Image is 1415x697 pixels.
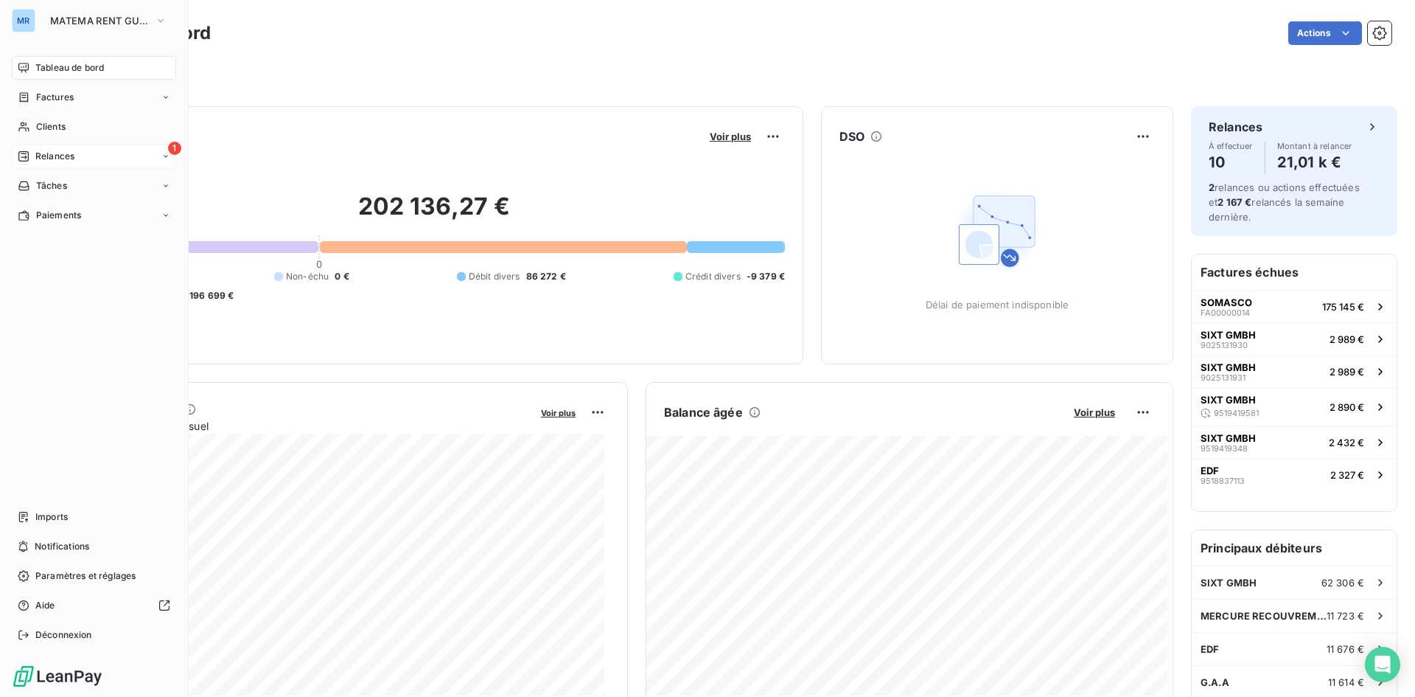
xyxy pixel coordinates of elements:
span: Voir plus [541,408,576,418]
span: 0 € [335,270,349,283]
span: Relances [35,150,74,163]
h6: Principaux débiteurs [1192,530,1397,566]
span: 9518837113 [1201,476,1245,485]
span: MERCURE RECOUVREMENT [1201,610,1327,622]
img: Logo LeanPay [12,665,103,688]
span: 2 432 € [1329,437,1364,448]
span: Tableau de bord [35,61,104,74]
span: EDF [1201,643,1219,655]
h6: Balance âgée [664,403,743,421]
span: Imports [35,510,68,524]
span: 2 989 € [1330,366,1364,378]
span: SIXT GMBH [1201,329,1256,341]
span: Crédit divers [685,270,741,283]
button: SIXT GMBH95194195812 890 € [1192,387,1397,426]
button: Voir plus [705,130,755,143]
h6: Factures échues [1192,254,1397,290]
span: 11 676 € [1327,643,1364,655]
span: Aide [35,599,55,612]
span: 9025131931 [1201,373,1245,382]
span: 2 890 € [1330,401,1364,413]
button: SIXT GMBH90251319312 989 € [1192,355,1397,387]
span: SIXT GMBH [1201,577,1257,589]
span: FA00000014 [1201,308,1250,317]
span: Montant à relancer [1277,142,1352,150]
span: SIXT GMBH [1201,432,1256,444]
span: -9 379 € [747,270,785,283]
span: -196 699 € [185,289,234,302]
h2: 202 136,27 € [83,192,785,236]
span: 9519419348 [1201,444,1248,453]
div: Open Intercom Messenger [1365,647,1400,682]
span: 11 614 € [1328,676,1364,688]
h4: 21,01 k € [1277,150,1352,174]
button: SIXT GMBH90251319302 989 € [1192,322,1397,355]
span: Voir plus [710,131,751,142]
span: EDF [1201,465,1219,476]
button: SIXT GMBH95194193482 432 € [1192,426,1397,458]
span: SIXT GMBH [1201,361,1256,373]
span: G.A.A [1201,676,1229,688]
span: Débit divers [469,270,520,283]
button: Actions [1288,21,1362,45]
span: Chiffre d'affaires mensuel [83,418,531,434]
button: EDF95188371132 327 € [1192,458,1397,490]
span: SOMASCO [1201,297,1252,308]
span: Factures [36,91,74,104]
span: 1 [168,142,181,155]
span: Clients [36,120,66,133]
span: Déconnexion [35,628,92,642]
span: Paramètres et réglages [35,569,136,583]
span: Voir plus [1074,406,1115,418]
a: Aide [12,594,176,617]
span: 2 167 € [1217,196,1251,208]
span: Délai de paiement indisponible [926,299,1069,311]
span: 11 723 € [1327,610,1364,622]
span: À effectuer [1209,142,1253,150]
button: Voir plus [537,406,580,419]
span: 175 145 € [1322,301,1364,313]
span: MATEMA RENT GUYANE [50,15,149,27]
span: 2 989 € [1330,333,1364,345]
span: 9519419581 [1214,409,1259,417]
span: relances ou actions effectuées et relancés la semaine dernière. [1209,181,1360,223]
span: Notifications [35,540,89,553]
span: 62 306 € [1321,577,1364,589]
span: 86 272 € [526,270,566,283]
span: Paiements [36,209,81,222]
button: SOMASCOFA00000014175 145 € [1192,290,1397,322]
h6: DSO [839,128,864,145]
span: 2 [1209,181,1215,193]
img: Empty state [950,184,1044,278]
span: Non-échu [286,270,329,283]
span: 9025131930 [1201,341,1248,350]
div: MR [12,9,35,32]
span: SIXT GMBH [1201,394,1256,406]
h4: 10 [1209,150,1253,174]
span: 2 327 € [1330,469,1364,481]
button: Voir plus [1069,406,1119,419]
span: Tâches [36,179,67,193]
h6: Relances [1209,118,1262,136]
span: 0 [316,258,322,270]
